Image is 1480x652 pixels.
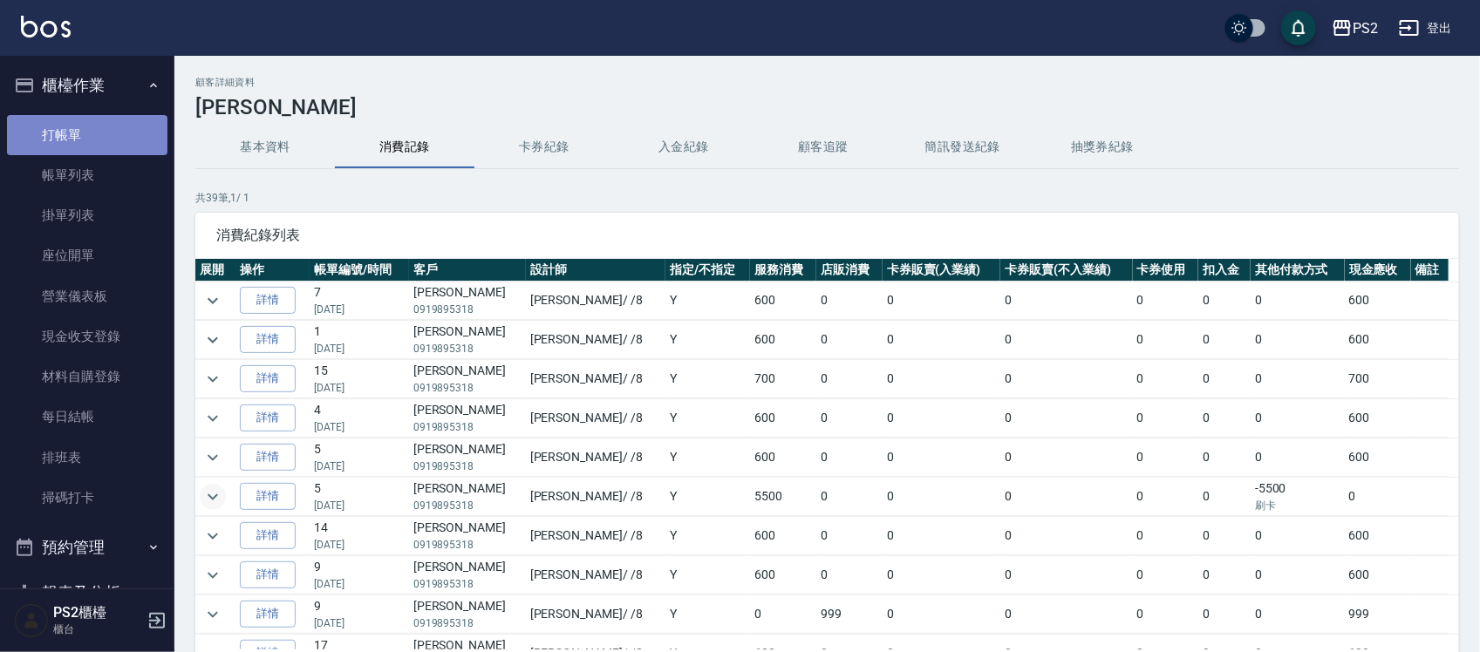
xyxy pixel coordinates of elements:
[200,327,226,353] button: expand row
[1251,321,1345,359] td: 0
[409,556,526,594] td: [PERSON_NAME]
[310,438,409,477] td: 5
[816,438,883,477] td: 0
[216,227,1438,244] span: 消費紀錄列表
[1345,478,1411,516] td: 0
[195,95,1459,119] h3: [PERSON_NAME]
[893,126,1033,168] button: 簡訊發送紀錄
[816,282,883,320] td: 0
[816,556,883,594] td: 0
[750,517,816,555] td: 600
[526,360,665,398] td: [PERSON_NAME] / /8
[1133,282,1199,320] td: 0
[240,444,296,471] a: 詳情
[413,380,522,396] p: 0919895318
[7,570,167,615] button: 報表及分析
[310,517,409,555] td: 14
[1133,438,1199,477] td: 0
[200,562,226,588] button: expand row
[816,595,883,634] td: 999
[7,357,167,397] a: 材料自購登錄
[7,63,167,108] button: 櫃檯作業
[883,259,1000,282] th: 卡券販賣(入業績)
[1251,595,1345,634] td: 0
[665,556,751,594] td: Y
[1411,259,1449,282] th: 備註
[200,405,226,431] button: expand row
[310,556,409,594] td: 9
[409,360,526,398] td: [PERSON_NAME]
[7,276,167,316] a: 營業儀表板
[409,478,526,516] td: [PERSON_NAME]
[7,235,167,275] a: 座位開單
[314,419,405,435] p: [DATE]
[1251,556,1345,594] td: 0
[883,282,1000,320] td: 0
[1345,399,1411,438] td: 600
[1198,360,1251,398] td: 0
[413,576,522,592] p: 0919895318
[883,438,1000,477] td: 0
[1133,556,1199,594] td: 0
[665,399,751,438] td: Y
[526,259,665,282] th: 設計師
[1251,517,1345,555] td: 0
[409,259,526,282] th: 客戶
[200,601,226,628] button: expand row
[1000,595,1132,634] td: 0
[53,621,142,637] p: 櫃台
[314,576,405,592] p: [DATE]
[816,259,883,282] th: 店販消費
[750,478,816,516] td: 5500
[310,259,409,282] th: 帳單編號/時間
[883,595,1000,634] td: 0
[1255,498,1340,513] p: 刷卡
[314,380,405,396] p: [DATE]
[240,404,296,431] a: 詳情
[665,595,751,634] td: Y
[240,287,296,314] a: 詳情
[240,601,296,628] a: 詳情
[195,259,235,282] th: 展開
[1198,321,1251,359] td: 0
[310,399,409,438] td: 4
[526,517,665,555] td: [PERSON_NAME] / /8
[235,259,310,282] th: 操作
[1353,17,1378,39] div: PS2
[7,155,167,195] a: 帳單列表
[1198,438,1251,477] td: 0
[1345,360,1411,398] td: 700
[200,288,226,314] button: expand row
[1345,259,1411,282] th: 現金應收
[1345,556,1411,594] td: 600
[7,115,167,155] a: 打帳單
[1000,360,1132,398] td: 0
[413,302,522,317] p: 0919895318
[1198,517,1251,555] td: 0
[413,458,522,474] p: 0919895318
[1198,595,1251,634] td: 0
[314,302,405,317] p: [DATE]
[1000,321,1132,359] td: 0
[310,282,409,320] td: 7
[195,77,1459,88] h2: 顧客詳細資料
[883,399,1000,438] td: 0
[240,561,296,588] a: 詳情
[1133,259,1199,282] th: 卡券使用
[7,438,167,478] a: 排班表
[526,399,665,438] td: [PERSON_NAME] / /8
[314,537,405,553] p: [DATE]
[195,126,335,168] button: 基本資料
[816,321,883,359] td: 0
[409,438,526,477] td: [PERSON_NAME]
[1033,126,1172,168] button: 抽獎券紀錄
[526,478,665,516] td: [PERSON_NAME] / /8
[1345,321,1411,359] td: 600
[240,483,296,510] a: 詳情
[310,478,409,516] td: 5
[1000,259,1132,282] th: 卡券販賣(不入業績)
[474,126,614,168] button: 卡券紀錄
[526,321,665,359] td: [PERSON_NAME] / /8
[1345,438,1411,477] td: 600
[750,595,816,634] td: 0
